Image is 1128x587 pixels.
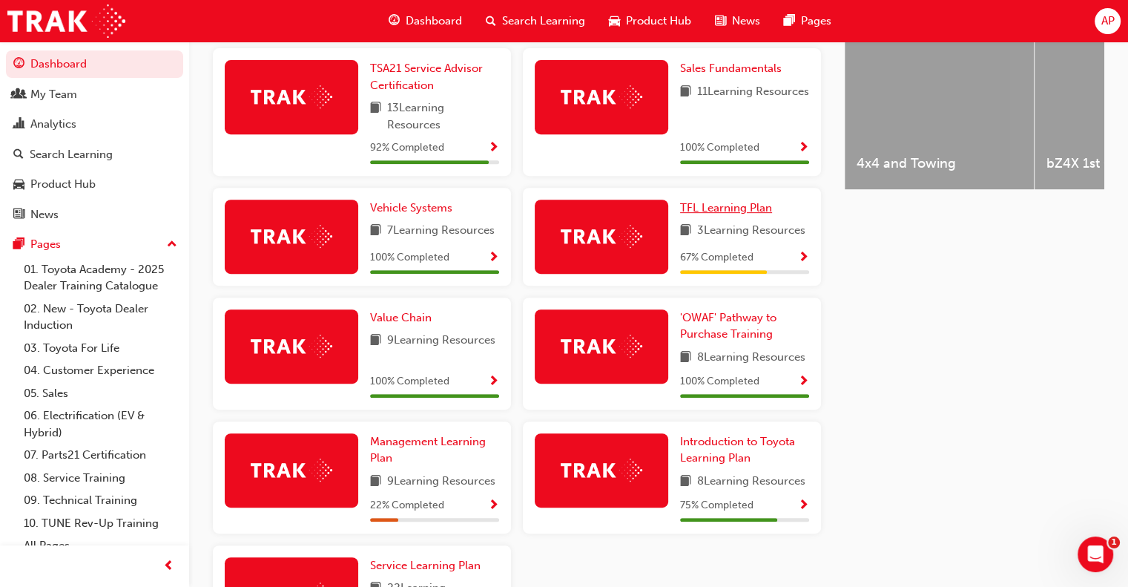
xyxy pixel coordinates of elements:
[6,111,183,138] a: Analytics
[389,12,400,30] span: guage-icon
[801,13,831,30] span: Pages
[680,201,772,214] span: TFL Learning Plan
[697,83,809,102] span: 11 Learning Resources
[370,497,444,514] span: 22 % Completed
[488,142,499,155] span: Show Progress
[488,496,499,515] button: Show Progress
[387,222,495,240] span: 7 Learning Resources
[251,459,332,482] img: Trak
[561,335,642,358] img: Trak
[6,81,183,108] a: My Team
[626,13,691,30] span: Product Hub
[1101,13,1114,30] span: AP
[680,222,691,240] span: book-icon
[597,6,703,36] a: car-iconProduct Hub
[798,376,809,389] span: Show Progress
[680,497,753,514] span: 75 % Completed
[370,309,438,327] a: Value Chain
[370,99,381,133] span: book-icon
[488,499,499,513] span: Show Progress
[697,349,805,367] span: 8 Learning Resources
[488,376,499,389] span: Show Progress
[370,559,481,572] span: Service Learning Plan
[251,335,332,358] img: Trak
[6,47,183,231] button: DashboardMy TeamAnalyticsSearch LearningProduct HubNews
[1078,537,1113,572] iframe: Intercom live chat
[387,99,499,133] span: 13 Learning Resources
[488,249,499,267] button: Show Progress
[798,142,809,155] span: Show Progress
[561,85,642,108] img: Trak
[845,4,1034,189] a: 4x4 and Towing
[784,12,795,30] span: pages-icon
[474,6,597,36] a: search-iconSearch Learning
[772,6,843,36] a: pages-iconPages
[18,404,183,444] a: 06. Electrification (EV & Hybrid)
[370,140,444,157] span: 92 % Completed
[7,4,125,38] img: Trak
[18,489,183,512] a: 09. Technical Training
[377,6,474,36] a: guage-iconDashboard
[680,435,795,465] span: Introduction to Toyota Learning Plan
[857,155,1022,172] span: 4x4 and Towing
[561,459,642,482] img: Trak
[370,222,381,240] span: book-icon
[18,258,183,298] a: 01. Toyota Academy - 2025 Dealer Training Catalogue
[370,433,499,467] a: Management Learning Plan
[488,252,499,265] span: Show Progress
[370,435,486,465] span: Management Learning Plan
[30,146,113,163] div: Search Learning
[703,6,772,36] a: news-iconNews
[370,332,381,350] span: book-icon
[387,473,495,491] span: 9 Learning Resources
[370,200,458,217] a: Vehicle Systems
[18,467,183,490] a: 08. Service Training
[502,13,585,30] span: Search Learning
[680,140,759,157] span: 100 % Completed
[680,60,788,77] a: Sales Fundamentals
[370,473,381,491] span: book-icon
[406,13,462,30] span: Dashboard
[680,349,691,367] span: book-icon
[370,311,432,324] span: Value Chain
[18,298,183,337] a: 02. New - Toyota Dealer Induction
[1095,8,1121,34] button: AP
[387,332,495,350] span: 9 Learning Resources
[609,12,620,30] span: car-icon
[561,225,642,248] img: Trak
[370,373,449,390] span: 100 % Completed
[18,337,183,360] a: 03. Toyota For Life
[488,139,499,157] button: Show Progress
[798,139,809,157] button: Show Progress
[715,12,726,30] span: news-icon
[680,249,753,266] span: 67 % Completed
[30,176,96,193] div: Product Hub
[798,249,809,267] button: Show Progress
[680,433,809,467] a: Introduction to Toyota Learning Plan
[13,178,24,191] span: car-icon
[6,171,183,198] a: Product Hub
[370,249,449,266] span: 100 % Completed
[680,373,759,390] span: 100 % Completed
[18,444,183,467] a: 07. Parts21 Certification
[732,13,760,30] span: News
[251,85,332,108] img: Trak
[697,473,805,491] span: 8 Learning Resources
[167,235,177,255] span: up-icon
[13,148,24,162] span: search-icon
[370,557,487,574] a: Service Learning Plan
[680,200,778,217] a: TFL Learning Plan
[30,86,77,103] div: My Team
[798,496,809,515] button: Show Progress
[6,50,183,78] a: Dashboard
[486,12,496,30] span: search-icon
[680,473,691,491] span: book-icon
[798,373,809,391] button: Show Progress
[13,209,24,222] span: news-icon
[18,534,183,557] a: All Pages
[163,557,174,576] span: prev-icon
[30,236,61,253] div: Pages
[6,231,183,258] button: Pages
[798,499,809,513] span: Show Progress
